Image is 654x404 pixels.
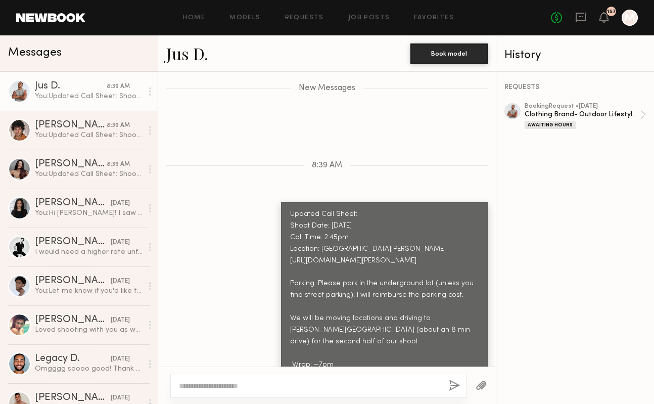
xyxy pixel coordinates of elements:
div: [PERSON_NAME] [35,393,111,403]
div: 8:39 AM [107,82,130,92]
div: [PERSON_NAME] [35,276,111,286]
div: Clothing Brand- Outdoor Lifestyle Shoot [525,110,640,119]
div: booking Request • [DATE] [525,103,640,110]
div: Legacy D. [35,354,111,364]
div: [DATE] [111,316,130,325]
div: [DATE] [111,199,130,208]
div: [DATE] [111,393,130,403]
a: Home [183,15,206,21]
div: [PERSON_NAME] [35,237,111,247]
div: You: Updated Call Sheet: Shoot Date: [DATE] Call Time: 2:45pm Location: [GEOGRAPHIC_DATA][PERSON_... [35,169,143,179]
div: REQUESTS [504,84,646,91]
a: M [622,10,638,26]
div: History [504,50,646,61]
div: You: Let me know if you'd like to move forward. Totally understand if not! [35,286,143,296]
a: Favorites [414,15,454,21]
div: Omgggg soooo good! Thank you for all these! He clearly had a blast! Yes let me know if you ever n... [35,364,143,374]
a: Jus D. [166,42,208,64]
div: [PERSON_NAME] [35,159,107,169]
span: 8:39 AM [312,161,342,170]
div: Awaiting Hours [525,121,576,129]
div: [DATE] [111,354,130,364]
span: Messages [8,47,62,59]
a: Models [229,15,260,21]
a: Job Posts [348,15,390,21]
div: [DATE] [111,277,130,286]
button: Book model [410,43,488,64]
div: I would need a higher rate unfortunately! [35,247,143,257]
div: [PERSON_NAME] [35,198,111,208]
a: Book model [410,49,488,57]
div: [DATE] [111,238,130,247]
a: bookingRequest •[DATE]Clothing Brand- Outdoor Lifestyle ShootAwaiting Hours [525,103,646,129]
div: Jus D. [35,81,107,92]
div: You: Hi [PERSON_NAME]! I saw you submitted to my job listing for a shoot with a small sustainable... [35,208,143,218]
div: You: Updated Call Sheet: Shoot Date: [DATE] Call Time: 2:45pm Location: [GEOGRAPHIC_DATA][PERSON_... [35,92,143,101]
div: You: Updated Call Sheet: Shoot Date: [DATE] Call Time: 2:45pm Location: [GEOGRAPHIC_DATA][PERSON_... [35,130,143,140]
div: 157 [607,9,616,15]
div: 8:39 AM [107,121,130,130]
span: New Messages [299,84,355,93]
div: [PERSON_NAME] [35,120,107,130]
div: 8:39 AM [107,160,130,169]
a: Requests [285,15,324,21]
div: Loved shooting with you as well!! I just followed you on ig! :) look forward to seeing the pics! [35,325,143,335]
div: [PERSON_NAME] [35,315,111,325]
